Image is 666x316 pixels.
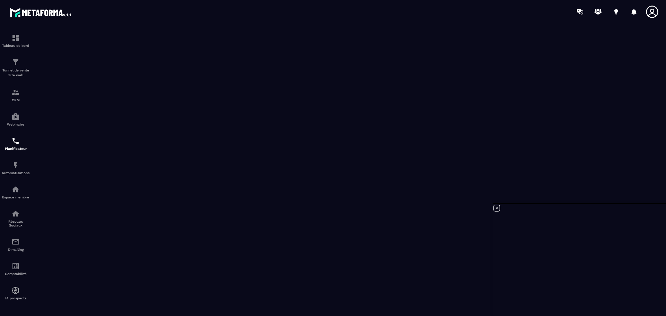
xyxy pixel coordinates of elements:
[11,185,20,194] img: automations
[2,272,29,276] p: Comptabilité
[2,232,29,257] a: emailemailE-mailing
[2,171,29,175] p: Automatisations
[2,68,29,78] p: Tunnel de vente Site web
[2,180,29,204] a: automationsautomationsEspace membre
[10,6,72,19] img: logo
[2,131,29,156] a: schedulerschedulerPlanificateur
[2,248,29,251] p: E-mailing
[2,44,29,48] p: Tableau de bord
[2,220,29,227] p: Réseaux Sociaux
[11,210,20,218] img: social-network
[11,112,20,121] img: automations
[11,262,20,270] img: accountant
[11,286,20,294] img: automations
[2,53,29,83] a: formationformationTunnel de vente Site web
[2,122,29,126] p: Webinaire
[2,28,29,53] a: formationformationTableau de bord
[2,296,29,300] p: IA prospects
[2,257,29,281] a: accountantaccountantComptabilité
[2,107,29,131] a: automationsautomationsWebinaire
[2,195,29,199] p: Espace membre
[2,83,29,107] a: formationformationCRM
[2,147,29,151] p: Planificateur
[11,58,20,66] img: formation
[2,204,29,232] a: social-networksocial-networkRéseaux Sociaux
[2,98,29,102] p: CRM
[11,161,20,169] img: automations
[11,238,20,246] img: email
[11,34,20,42] img: formation
[2,156,29,180] a: automationsautomationsAutomatisations
[11,88,20,96] img: formation
[11,137,20,145] img: scheduler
